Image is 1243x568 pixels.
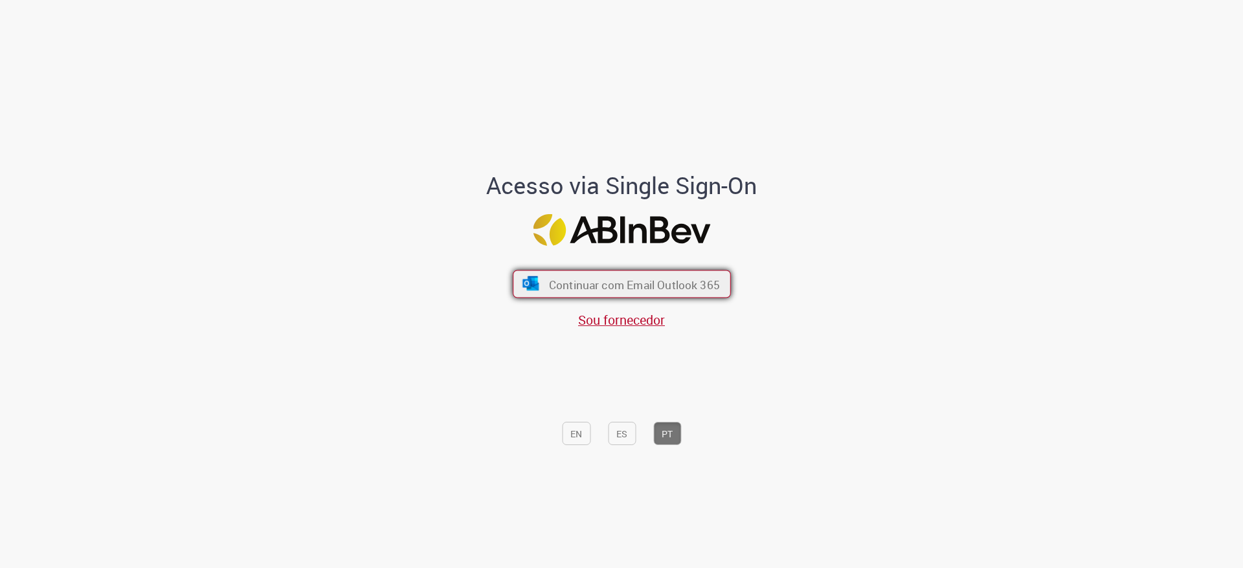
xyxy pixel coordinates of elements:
font: Continuar com Email Outlook 365 [548,277,719,292]
font: PT [662,428,673,440]
font: ES [616,428,627,440]
img: ícone Azure/Microsoft 360 [521,276,540,290]
button: ícone Azure/Microsoft 360 Continuar com Email Outlook 365 [513,270,731,298]
button: ES [608,422,636,445]
font: EN [570,428,582,440]
button: PT [653,422,681,445]
img: Logotipo da ABInBev [533,214,710,246]
font: Acesso via Single Sign-On [486,169,757,201]
a: Sou fornecedor [578,311,665,329]
button: EN [562,422,590,445]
